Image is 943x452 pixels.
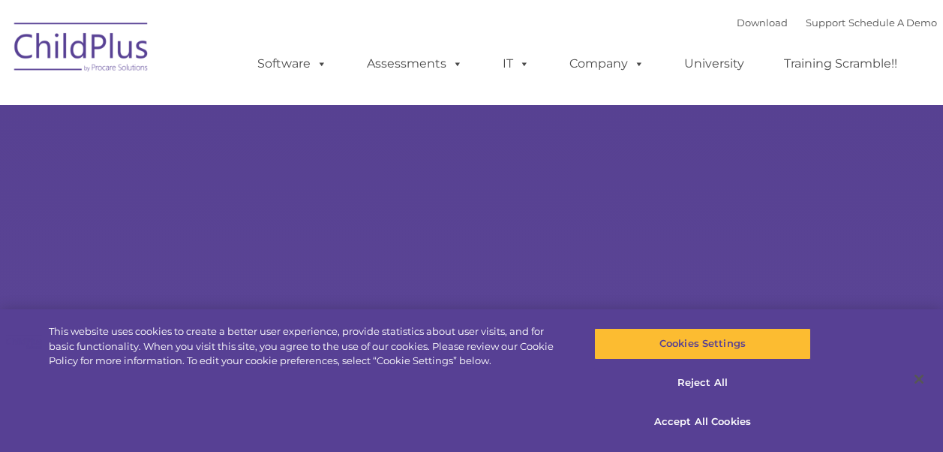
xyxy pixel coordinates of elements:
[902,363,935,396] button: Close
[669,49,759,79] a: University
[737,17,937,29] font: |
[806,17,845,29] a: Support
[594,405,811,437] button: Accept All Cookies
[488,49,545,79] a: IT
[594,367,811,399] button: Reject All
[769,49,912,79] a: Training Scramble!!
[7,12,157,87] img: ChildPlus by Procare Solutions
[848,17,937,29] a: Schedule A Demo
[352,49,478,79] a: Assessments
[737,17,788,29] a: Download
[242,49,342,79] a: Software
[554,49,659,79] a: Company
[49,324,566,369] div: This website uses cookies to create a better user experience, provide statistics about user visit...
[594,328,811,360] button: Cookies Settings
